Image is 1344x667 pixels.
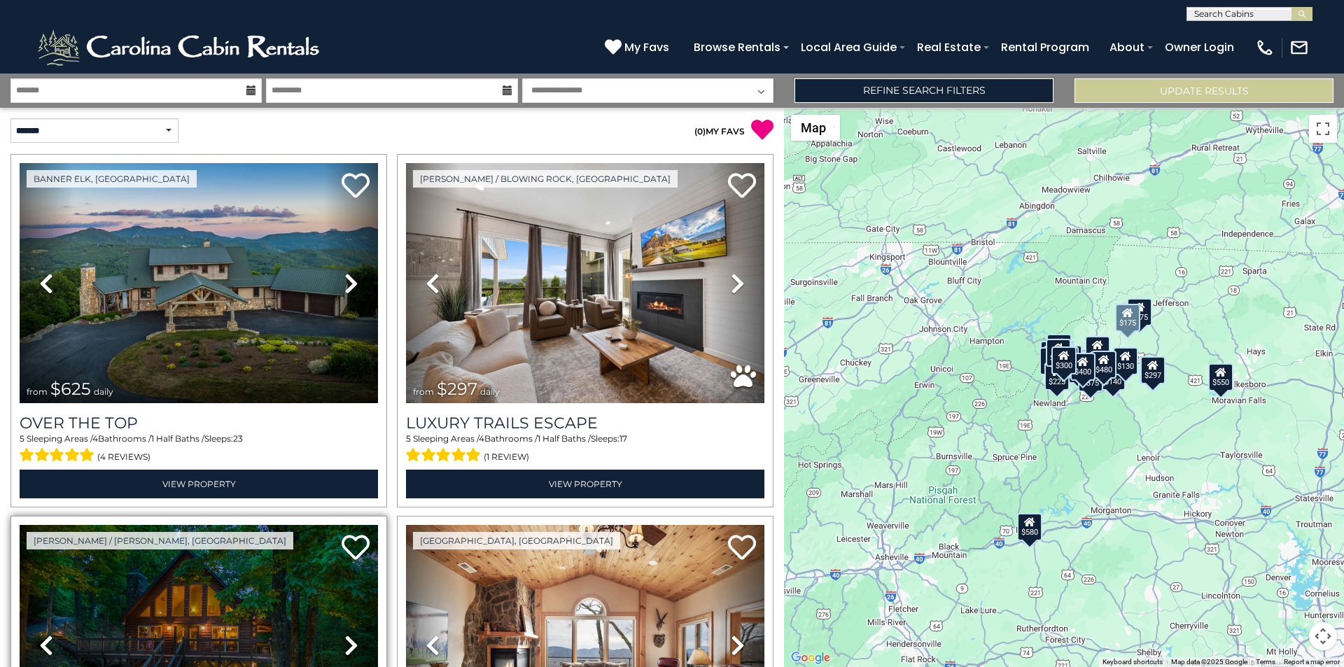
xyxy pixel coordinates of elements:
div: $175 [1115,304,1140,332]
a: Add to favorites [728,533,756,563]
span: from [27,386,48,397]
div: $297 [1140,356,1165,384]
button: Map camera controls [1309,622,1337,650]
a: Real Estate [910,35,988,59]
span: (1 review) [484,448,529,466]
a: View Property [20,470,378,498]
a: Owner Login [1158,35,1241,59]
span: My Favs [624,38,669,56]
span: Map [801,120,826,135]
div: Sleeping Areas / Bathrooms / Sleeps: [406,433,764,466]
div: $349 [1085,336,1110,364]
div: $550 [1208,363,1233,391]
button: Keyboard shortcuts [1102,657,1163,667]
a: (0)MY FAVS [694,126,745,136]
span: daily [480,386,500,397]
button: Change map style [791,115,840,141]
div: $480 [1091,350,1116,378]
img: Google [787,649,834,667]
a: [GEOGRAPHIC_DATA], [GEOGRAPHIC_DATA] [413,532,620,549]
span: $297 [437,379,477,399]
a: [PERSON_NAME] / [PERSON_NAME], [GEOGRAPHIC_DATA] [27,532,293,549]
img: phone-regular-white.png [1255,38,1275,57]
span: 1 Half Baths / [538,433,591,444]
a: Over The Top [20,414,378,433]
span: daily [94,386,113,397]
div: $225 [1044,363,1070,391]
span: 5 [406,433,411,444]
span: Map data ©2025 Google [1171,658,1247,666]
img: White-1-2.png [35,27,325,69]
span: 23 [233,433,243,444]
div: $580 [1017,512,1042,540]
span: 1 Half Baths / [151,433,204,444]
a: Add to favorites [728,171,756,202]
span: 0 [697,126,703,136]
span: 17 [619,433,627,444]
span: 4 [92,433,98,444]
div: $425 [1046,338,1071,366]
span: 4 [479,433,484,444]
img: thumbnail_167153549.jpeg [20,163,378,403]
a: [PERSON_NAME] / Blowing Rock, [GEOGRAPHIC_DATA] [413,170,678,188]
span: 5 [20,433,24,444]
a: Open this area in Google Maps (opens a new window) [787,649,834,667]
span: (4 reviews) [97,448,150,466]
div: $230 [1039,346,1065,374]
img: mail-regular-white.png [1289,38,1309,57]
a: Local Area Guide [794,35,904,59]
a: Terms [1256,658,1275,666]
a: View Property [406,470,764,498]
div: Sleeping Areas / Bathrooms / Sleeps: [20,433,378,466]
a: Rental Program [994,35,1096,59]
a: Report a map error [1284,658,1340,666]
button: Toggle fullscreen view [1309,115,1337,143]
button: Update Results [1074,78,1333,103]
img: thumbnail_168695581.jpeg [406,163,764,403]
a: Browse Rentals [687,35,787,59]
a: Add to favorites [342,533,370,563]
div: $130 [1113,347,1138,375]
span: ( ) [694,126,706,136]
span: $625 [50,379,91,399]
span: from [413,386,434,397]
div: $300 [1051,346,1077,374]
div: $125 [1046,333,1072,361]
a: Banner Elk, [GEOGRAPHIC_DATA] [27,170,197,188]
a: About [1102,35,1151,59]
a: My Favs [605,38,673,57]
a: Luxury Trails Escape [406,414,764,433]
div: $400 [1070,352,1095,380]
a: Add to favorites [342,171,370,202]
a: Refine Search Filters [794,78,1053,103]
div: $140 [1100,362,1126,390]
div: $375 [1078,363,1103,391]
div: $175 [1127,297,1152,325]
